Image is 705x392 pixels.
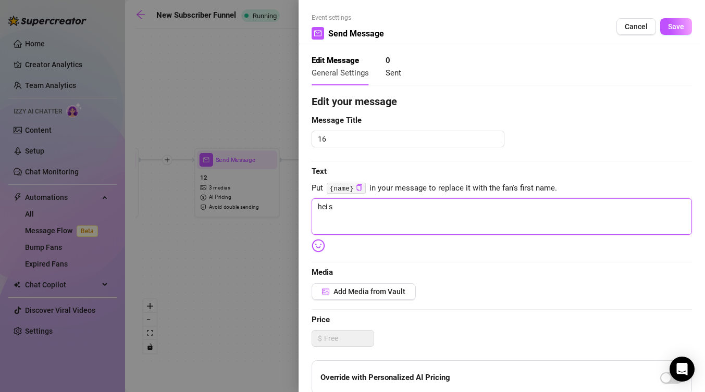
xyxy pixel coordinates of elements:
button: Cancel [616,18,656,35]
input: Free [324,331,374,346]
img: svg%3e [312,239,325,252]
code: {name} [327,183,366,194]
span: Cancel [625,22,648,31]
textarea: hei [312,198,692,235]
span: Put in your message to replace it with the fan's first name. [312,182,692,195]
strong: Edit Message [312,56,359,65]
strong: Price [312,315,330,324]
span: mail [314,30,321,37]
strong: Media [312,268,333,277]
strong: Message Title [312,116,362,125]
span: General Settings [312,68,369,78]
span: Event settings [312,13,384,23]
strong: Edit your message [312,95,397,108]
span: copy [356,184,363,191]
button: Click to Copy [356,184,363,192]
button: Save [660,18,692,35]
span: Send Message [328,27,384,40]
textarea: 16 [312,131,504,147]
span: picture [322,288,329,295]
span: Save [668,22,684,31]
span: Add Media from Vault [333,287,405,296]
strong: Text [312,167,327,176]
span: Sent [386,68,401,78]
button: Add Media from Vault [312,283,416,300]
strong: 0 [386,56,390,65]
div: Open Intercom Messenger [670,357,695,382]
strong: Override with Personalized AI Pricing [320,373,450,382]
